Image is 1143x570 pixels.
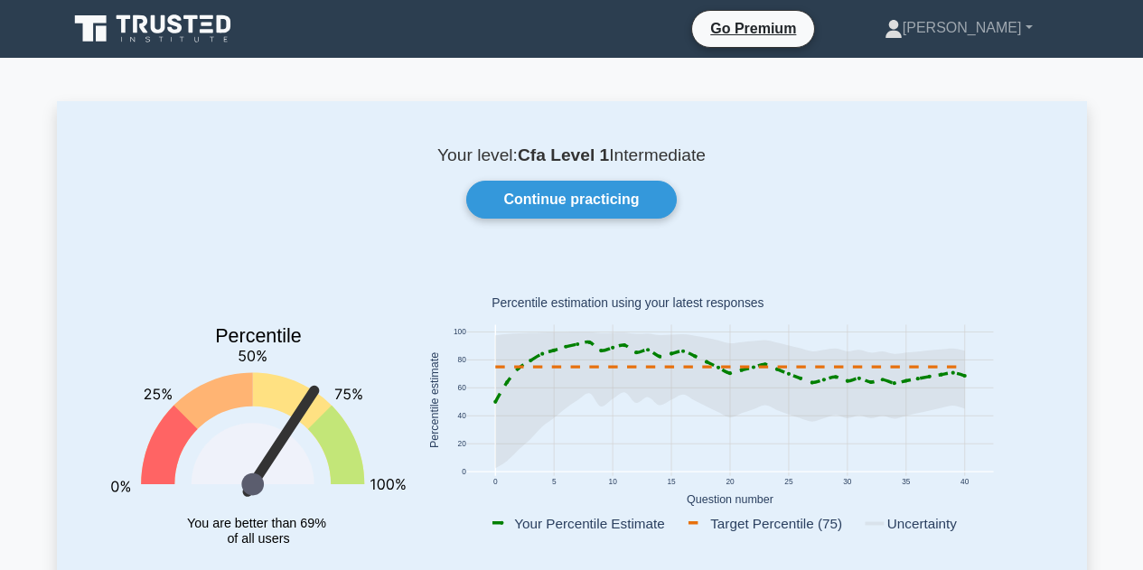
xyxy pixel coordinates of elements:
a: [PERSON_NAME] [841,10,1076,46]
a: Go Premium [699,17,807,40]
text: 40 [960,477,970,486]
text: 35 [902,477,911,486]
text: 5 [551,477,556,486]
text: Percentile estimation using your latest responses [492,296,764,311]
text: 20 [726,477,735,486]
text: Percentile estimate [428,352,441,448]
p: Your level: Intermediate [100,145,1044,166]
text: Percentile [215,325,302,347]
text: 25 [784,477,793,486]
text: 60 [457,384,466,393]
text: 0 [462,468,466,477]
text: 10 [608,477,617,486]
text: 15 [667,477,676,486]
a: Continue practicing [466,181,676,219]
text: 20 [457,440,466,449]
text: 0 [492,477,497,486]
tspan: of all users [227,532,289,547]
text: 40 [457,412,466,421]
text: 30 [843,477,852,486]
text: 80 [457,356,466,365]
b: Cfa Level 1 [518,145,609,164]
text: 100 [453,328,465,337]
text: Question number [687,493,773,506]
tspan: You are better than 69% [187,516,326,530]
